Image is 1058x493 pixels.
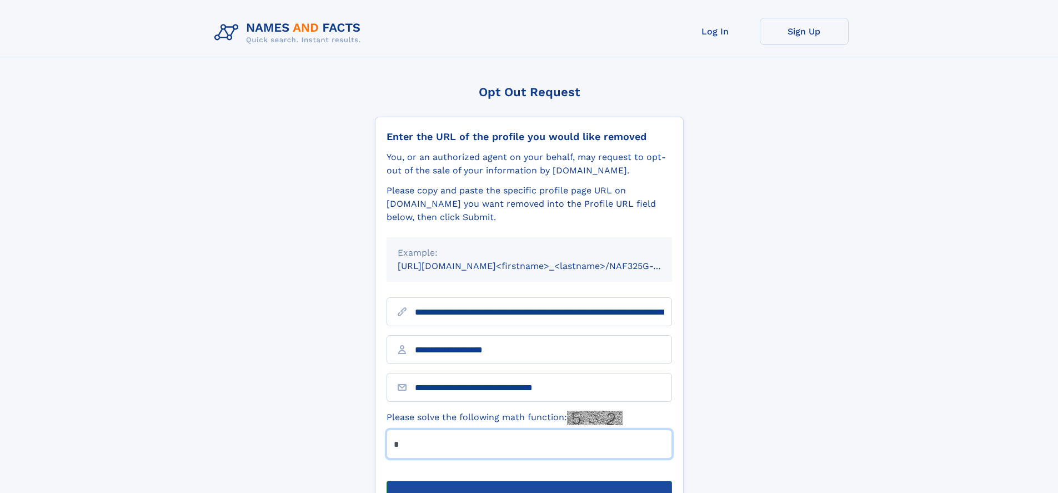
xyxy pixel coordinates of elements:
[387,411,623,425] label: Please solve the following math function:
[387,184,672,224] div: Please copy and paste the specific profile page URL on [DOMAIN_NAME] you want removed into the Pr...
[387,151,672,177] div: You, or an authorized agent on your behalf, may request to opt-out of the sale of your informatio...
[375,85,684,99] div: Opt Out Request
[210,18,370,48] img: Logo Names and Facts
[760,18,849,45] a: Sign Up
[387,131,672,143] div: Enter the URL of the profile you would like removed
[398,246,661,260] div: Example:
[398,261,693,271] small: [URL][DOMAIN_NAME]<firstname>_<lastname>/NAF325G-xxxxxxxx
[671,18,760,45] a: Log In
